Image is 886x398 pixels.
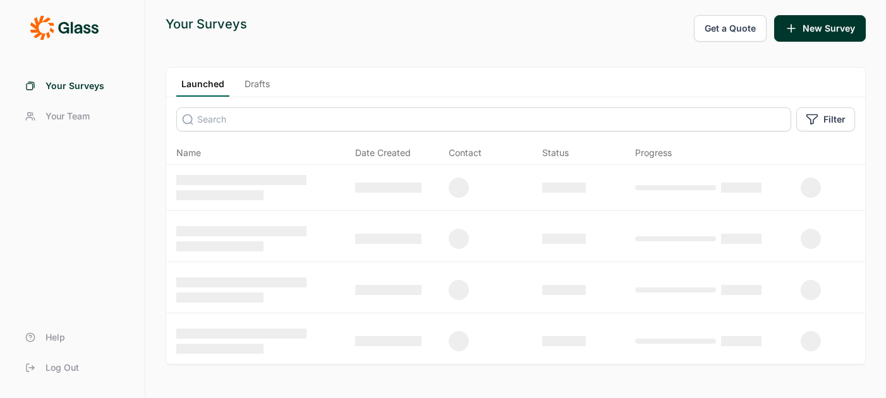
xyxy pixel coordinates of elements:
button: New Survey [774,15,866,42]
a: Launched [176,78,229,97]
a: Drafts [240,78,275,97]
span: Your Surveys [46,80,104,92]
div: Contact [449,147,482,159]
span: Your Team [46,110,90,123]
div: Status [542,147,569,159]
span: Log Out [46,361,79,374]
div: Your Surveys [166,15,247,33]
span: Filter [823,113,846,126]
button: Filter [796,107,855,131]
div: Progress [635,147,672,159]
input: Search [176,107,791,131]
span: Name [176,147,201,159]
span: Help [46,331,65,344]
span: Date Created [355,147,411,159]
button: Get a Quote [694,15,767,42]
